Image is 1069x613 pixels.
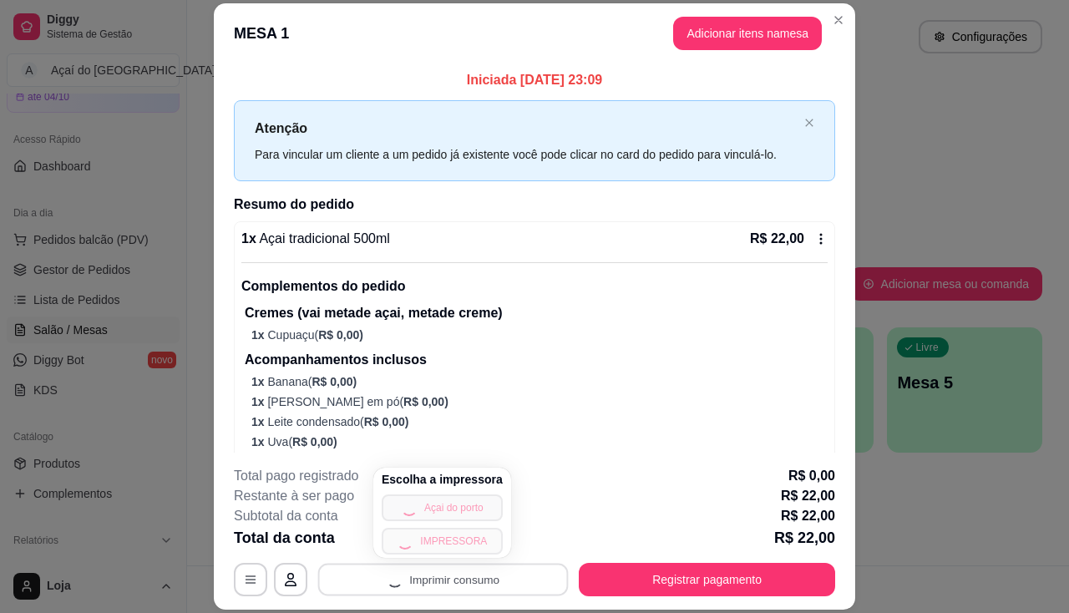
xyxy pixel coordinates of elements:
span: 1 x [251,415,267,428]
p: R$ 22,00 [750,229,804,249]
p: Leite condensado ( [251,413,828,430]
p: Atenção [255,118,798,139]
p: Banana ( [251,373,828,390]
h4: Escolha a impressora [382,471,503,488]
span: close [804,118,814,128]
span: R$ 0,00 ) [292,435,337,448]
span: 1 x [251,375,267,388]
div: Para vincular um cliente a um pedido já existente você pode clicar no card do pedido para vinculá... [255,145,798,164]
p: Cremes (vai metade açai, metade creme) [245,303,828,323]
p: Total da conta [234,526,335,550]
p: Total pago registrado [234,466,358,486]
span: Açai tradicional 500ml [256,231,390,246]
p: Iniciada [DATE] 23:09 [234,70,835,90]
p: Uva ( [251,433,828,450]
p: Restante à ser pago [234,486,354,506]
button: Registrar pagamento [579,563,835,596]
p: R$ 0,00 [788,466,835,486]
button: Close [825,7,852,33]
p: Complementos do pedido [241,276,828,296]
span: R$ 0,00 ) [403,395,448,408]
button: close [804,118,814,129]
p: R$ 22,00 [781,486,835,506]
span: R$ 0,00 ) [364,415,409,428]
p: [PERSON_NAME] em pó ( [251,393,828,410]
p: Subtotal da conta [234,506,338,526]
p: 1 x [241,229,390,249]
span: R$ 0,00 ) [318,328,363,342]
span: 1 x [251,435,267,448]
h2: Resumo do pedido [234,195,835,215]
span: 1 x [251,395,267,408]
span: R$ 0,00 ) [312,375,357,388]
header: MESA 1 [214,3,855,63]
button: Adicionar itens namesa [673,17,822,50]
p: Cupuaçu ( [251,327,828,343]
p: R$ 22,00 [774,526,835,550]
span: 1 x [251,328,267,342]
p: R$ 22,00 [781,506,835,526]
p: Acompanhamentos inclusos [245,350,828,370]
